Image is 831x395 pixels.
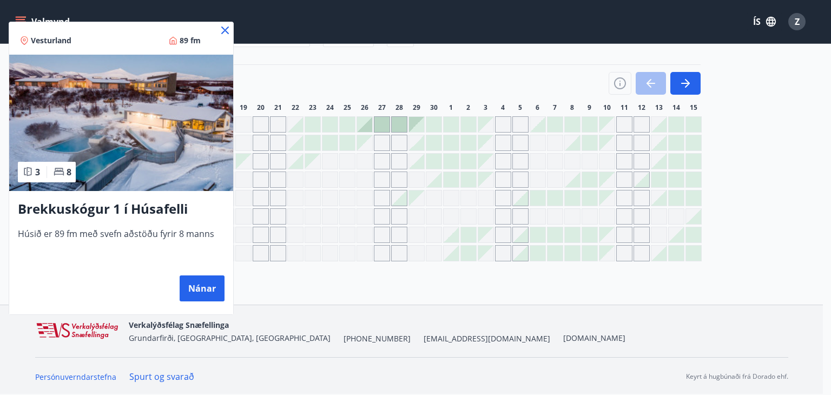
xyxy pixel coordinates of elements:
[9,55,233,191] img: Paella dish
[67,166,71,178] span: 8
[18,200,225,219] h3: Brekkuskógur 1 í Húsafelli
[180,275,225,301] button: Nánar
[180,35,201,46] span: 89 fm
[31,35,71,46] span: Vesturland
[18,228,225,264] span: Húsið er 89 fm með svefn aðstöðu fyrir 8 manns
[35,166,40,178] span: 3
